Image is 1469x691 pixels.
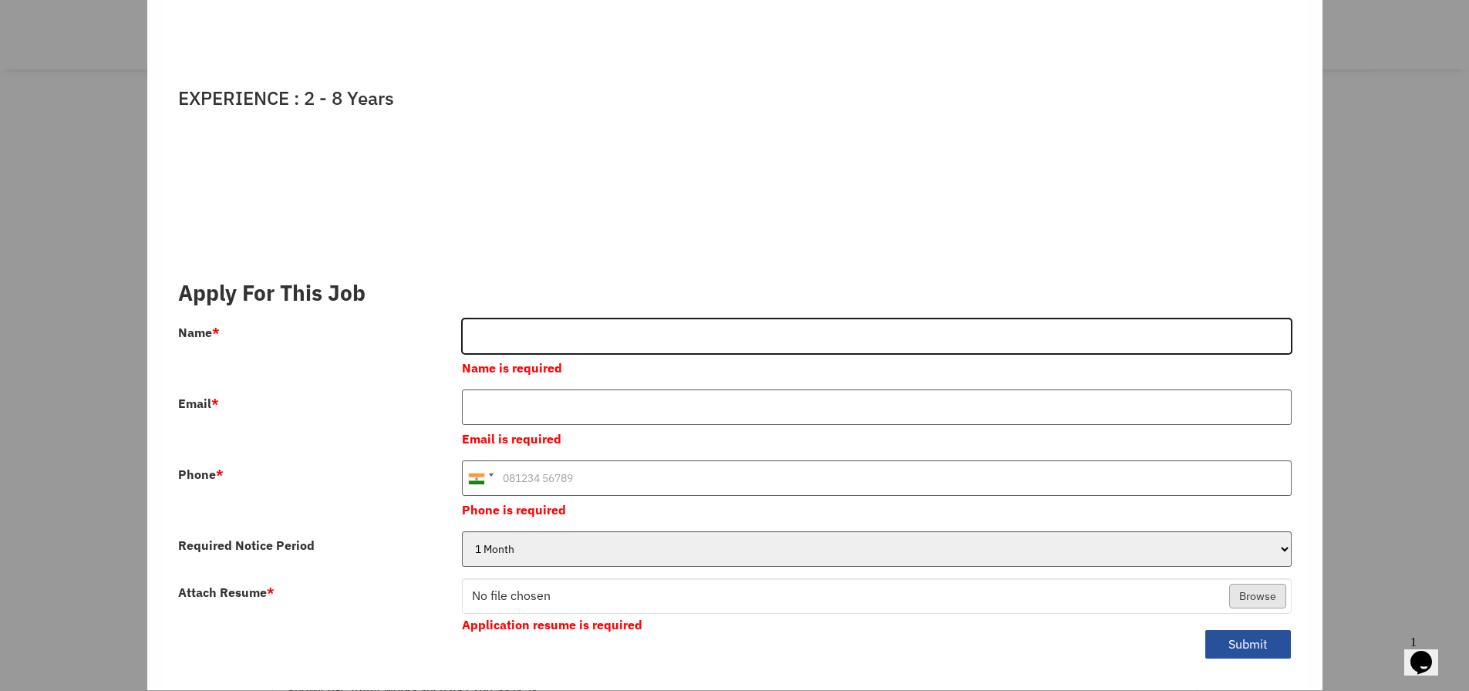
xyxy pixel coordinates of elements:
label: Attach Resume [178,586,275,598]
input: 081234 56789 [462,460,1292,496]
div: India (भारत): +91 [463,461,498,519]
button: Submit [1205,629,1292,659]
h3: Apply For This Job [178,280,1292,306]
label: Name is required [462,362,562,374]
label: Phone is required [462,504,566,516]
label: Email [178,397,219,410]
label: Phone [178,468,224,480]
label: Required Notice Period [178,539,315,551]
label: Email is required [462,433,561,445]
iframe: chat widget [1404,629,1454,676]
label: Application resume is required [462,619,1272,631]
h4: EXPERIENCE : 2 - 8 Years [178,87,1292,110]
label: Name [178,326,220,339]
